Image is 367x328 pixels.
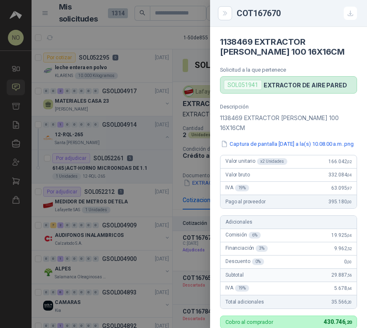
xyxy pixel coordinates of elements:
[220,104,357,110] p: Descripción
[328,159,352,164] span: 166.042
[225,245,268,252] span: Financiación
[225,172,250,178] span: Valor bruto
[328,172,352,178] span: 332.084
[249,232,261,239] div: 6 %
[328,199,352,205] span: 395.180
[256,245,268,252] div: 3 %
[344,259,352,265] span: 0
[347,286,352,291] span: ,64
[225,158,287,165] span: Valor unitario
[347,186,352,191] span: ,97
[331,299,352,305] span: 35.566
[225,232,261,239] span: Comisión
[347,300,352,304] span: ,20
[235,285,250,292] div: 19 %
[225,285,249,292] span: IVA
[347,246,352,251] span: ,52
[331,272,352,278] span: 29.887
[237,7,357,20] div: COT167670
[347,159,352,164] span: ,02
[235,185,250,191] div: 19 %
[347,200,352,204] span: ,00
[334,285,352,291] span: 5.678
[225,199,266,205] span: Pago al proveedor
[331,185,352,191] span: 63.095
[347,273,352,277] span: ,56
[347,173,352,177] span: ,04
[334,246,352,251] span: 9.962
[225,185,249,191] span: IVA
[220,113,357,133] p: 1138469 EXTRACTOR [PERSON_NAME] 100 16X16CM
[347,233,352,238] span: ,04
[224,80,262,90] div: SOL051941
[264,82,347,89] p: EXTRACTOR DE AIRE PARED
[220,216,357,229] div: Adicionales
[345,320,352,325] span: ,20
[347,260,352,264] span: ,00
[220,295,357,309] div: Total adicionales
[220,37,357,57] h4: 1138469 EXTRACTOR [PERSON_NAME] 100 16X16CM
[225,319,273,325] p: Cobro al comprador
[220,140,355,148] button: Captura de pantalla [DATE] a la(s) 10.08.00 a.m..png
[252,258,264,265] div: 0 %
[225,272,244,278] span: Subtotal
[220,8,230,18] button: Close
[220,67,357,73] p: Solicitud a la que pertenece
[324,318,352,325] span: 430.746
[331,232,352,238] span: 19.925
[257,158,287,165] div: x 2 Unidades
[225,258,264,265] span: Descuento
